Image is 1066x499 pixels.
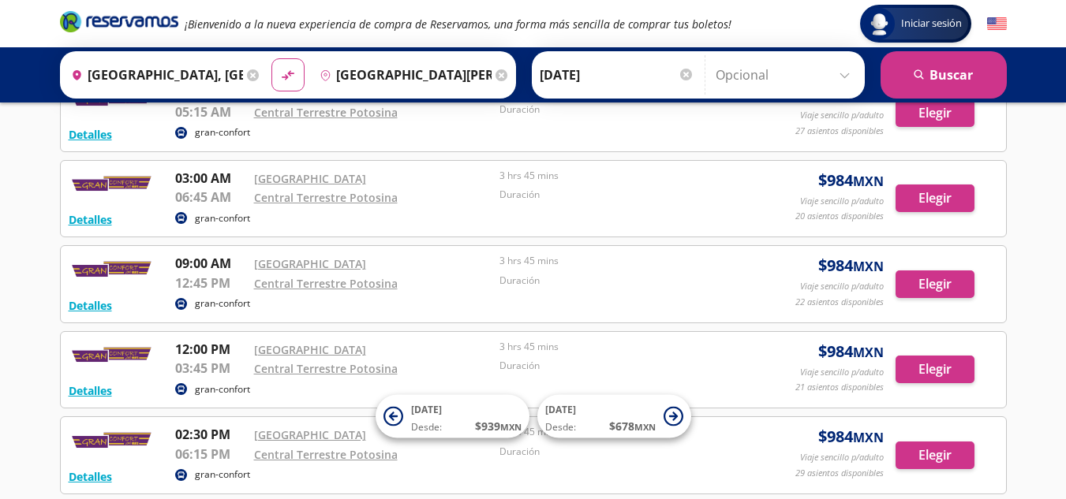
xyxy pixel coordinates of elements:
small: MXN [853,173,884,190]
p: 06:45 AM [175,188,246,207]
small: MXN [853,258,884,275]
a: [GEOGRAPHIC_DATA] [254,427,366,442]
p: Duración [499,188,738,202]
p: Viaje sencillo p/adulto [800,366,884,379]
small: MXN [500,421,522,433]
span: $ 678 [609,418,656,434]
p: Viaje sencillo p/adulto [800,451,884,464]
p: 22 asientos disponibles [795,296,884,309]
p: 06:15 PM [175,445,246,464]
button: Detalles [69,126,112,143]
span: $ 984 [818,254,884,277]
a: Brand Logo [60,9,178,38]
a: [GEOGRAPHIC_DATA] [254,171,366,186]
p: 21 asientos disponibles [795,381,884,394]
p: Duración [499,359,738,373]
input: Buscar Origen [65,55,243,95]
small: MXN [634,421,656,433]
p: 05:15 AM [175,102,246,121]
img: RESERVAMOS [69,254,155,285]
button: Detalles [69,468,112,485]
p: 3 hrs 45 mins [499,340,738,354]
button: Detalles [69,297,112,314]
span: $ 984 [818,425,884,449]
p: gran-confort [195,382,250,397]
span: [DATE] [411,403,442,416]
input: Buscar Destino [313,55,492,95]
button: English [987,14,1007,34]
p: Viaje sencillo p/adulto [800,195,884,208]
img: RESERVAMOS [69,169,155,200]
small: MXN [853,344,884,361]
button: Elegir [896,184,974,212]
span: Desde: [545,420,576,434]
p: Viaje sencillo p/adulto [800,109,884,122]
button: Detalles [69,382,112,399]
input: Opcional [716,55,857,95]
p: 3 hrs 45 mins [499,169,738,183]
p: 09:00 AM [175,254,246,273]
button: Detalles [69,211,112,228]
button: Elegir [896,270,974,298]
em: ¡Bienvenido a la nueva experiencia de compra de Reservamos, una forma más sencilla de comprar tus... [185,17,731,32]
p: gran-confort [195,125,250,140]
span: Iniciar sesión [895,16,968,32]
p: Viaje sencillo p/adulto [800,280,884,293]
p: 12:00 PM [175,340,246,359]
button: Buscar [881,51,1007,99]
a: [GEOGRAPHIC_DATA] [254,256,366,271]
p: gran-confort [195,467,250,482]
input: Elegir Fecha [540,55,694,95]
a: [GEOGRAPHIC_DATA] [254,342,366,357]
button: Elegir [896,99,974,127]
img: RESERVAMOS [69,425,155,456]
p: Duración [499,445,738,459]
button: [DATE]Desde:$939MXN [376,395,529,438]
p: gran-confort [195,211,250,225]
p: Duración [499,274,738,288]
p: 02:30 PM [175,425,246,444]
span: Desde: [411,420,442,434]
span: [DATE] [545,403,576,416]
button: Elegir [896,441,974,469]
p: 03:45 PM [175,359,246,378]
p: 27 asientos disponibles [795,125,884,138]
img: RESERVAMOS [69,340,155,371]
a: Central Terrestre Potosina [254,447,398,462]
p: 3 hrs 45 mins [499,254,738,268]
small: MXN [853,429,884,446]
p: Duración [499,102,738,117]
a: Central Terrestre Potosina [254,361,398,376]
button: [DATE]Desde:$678MXN [537,395,691,438]
p: 20 asientos disponibles [795,210,884,223]
span: $ 984 [818,340,884,363]
p: gran-confort [195,296,250,311]
button: Elegir [896,356,974,383]
a: Central Terrestre Potosina [254,105,398,120]
p: 29 asientos disponibles [795,467,884,480]
span: $ 984 [818,169,884,192]
a: Central Terrestre Potosina [254,276,398,291]
span: $ 939 [475,418,522,434]
i: Brand Logo [60,9,178,33]
p: 12:45 PM [175,274,246,292]
a: Central Terrestre Potosina [254,190,398,205]
p: 03:00 AM [175,169,246,188]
